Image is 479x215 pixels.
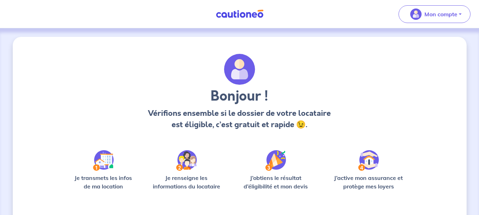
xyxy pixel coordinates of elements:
[146,88,333,105] h3: Bonjour !
[69,174,137,191] p: Je transmets les infos de ma location
[236,174,316,191] p: J’obtiens le résultat d’éligibilité et mon devis
[327,174,410,191] p: J’active mon assurance et protège mes loyers
[410,9,422,20] img: illu_account_valid_menu.svg
[213,10,266,18] img: Cautioneo
[399,5,470,23] button: illu_account_valid_menu.svgMon compte
[149,174,225,191] p: Je renseigne les informations du locataire
[176,150,197,171] img: /static/c0a346edaed446bb123850d2d04ad552/Step-2.svg
[358,150,379,171] img: /static/bfff1cf634d835d9112899e6a3df1a5d/Step-4.svg
[146,108,333,130] p: Vérifions ensemble si le dossier de votre locataire est éligible, c’est gratuit et rapide 😉.
[265,150,286,171] img: /static/f3e743aab9439237c3e2196e4328bba9/Step-3.svg
[224,54,255,85] img: archivate
[93,150,114,171] img: /static/90a569abe86eec82015bcaae536bd8e6/Step-1.svg
[424,10,457,18] p: Mon compte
